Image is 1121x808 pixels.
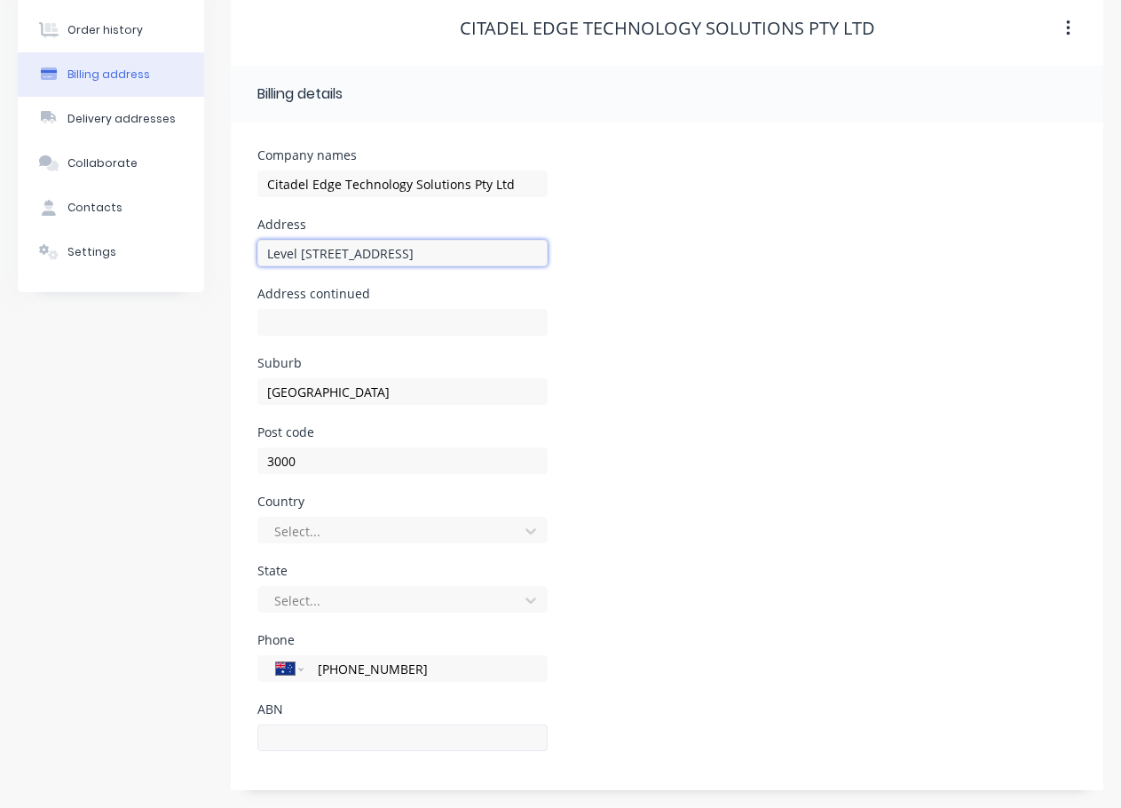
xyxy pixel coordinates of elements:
div: Collaborate [67,155,138,171]
div: Address continued [257,288,548,300]
div: Delivery addresses [67,111,176,127]
div: Billing details [257,83,343,105]
div: Phone [257,634,548,646]
button: Collaborate [18,141,204,186]
div: Citadel Edge Technology Solutions Pty Ltd [460,18,875,39]
div: Address [257,218,548,231]
button: Billing address [18,52,204,97]
div: Settings [67,244,116,260]
button: Settings [18,230,204,274]
div: Order history [67,22,143,38]
button: Delivery addresses [18,97,204,141]
div: ABN [257,703,548,716]
div: Billing address [67,67,150,83]
button: Order history [18,8,204,52]
div: Suburb [257,357,548,369]
div: Post code [257,426,548,439]
div: Contacts [67,200,122,216]
div: State [257,565,548,577]
div: Company names [257,149,548,162]
button: Contacts [18,186,204,230]
div: Country [257,495,548,508]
